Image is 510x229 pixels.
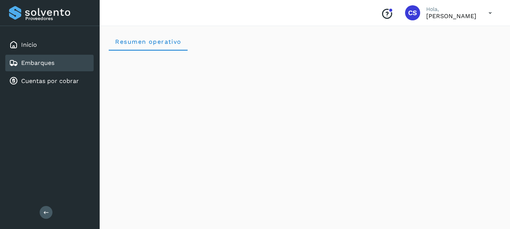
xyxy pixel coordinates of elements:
p: Hola, [426,6,476,12]
a: Embarques [21,59,54,66]
span: Resumen operativo [115,38,182,45]
div: Cuentas por cobrar [5,73,94,89]
a: Cuentas por cobrar [21,77,79,85]
p: CARLOS SALVADOR TORRES RUEDA [426,12,476,20]
div: Embarques [5,55,94,71]
div: Inicio [5,37,94,53]
a: Inicio [21,41,37,48]
p: Proveedores [25,16,91,21]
